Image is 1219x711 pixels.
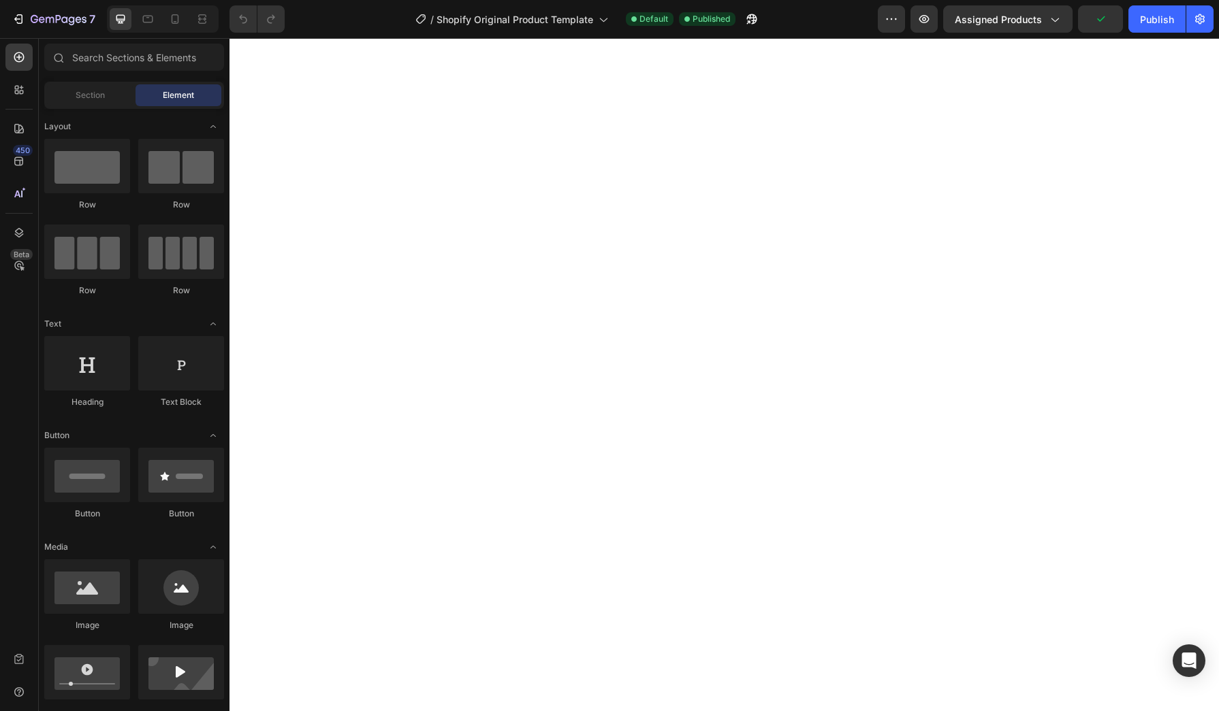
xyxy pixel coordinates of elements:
[138,284,224,297] div: Row
[44,541,68,553] span: Media
[955,12,1042,27] span: Assigned Products
[10,249,33,260] div: Beta
[76,89,105,101] span: Section
[943,5,1073,33] button: Assigned Products
[693,13,730,25] span: Published
[44,396,130,408] div: Heading
[163,89,194,101] span: Element
[44,429,69,442] span: Button
[44,508,130,520] div: Button
[138,508,224,520] div: Button
[229,5,285,33] div: Undo/Redo
[5,5,101,33] button: 7
[437,12,593,27] span: Shopify Original Product Template
[430,12,434,27] span: /
[44,44,224,71] input: Search Sections & Elements
[138,619,224,631] div: Image
[13,145,33,156] div: 450
[202,116,224,137] span: Toggle open
[202,425,224,446] span: Toggle open
[202,313,224,335] span: Toggle open
[1173,644,1205,677] div: Open Intercom Messenger
[138,396,224,408] div: Text Block
[89,11,95,27] p: 7
[44,619,130,631] div: Image
[202,536,224,558] span: Toggle open
[44,284,130,297] div: Row
[44,318,61,330] span: Text
[44,120,71,133] span: Layout
[229,38,1219,711] iframe: Design area
[1128,5,1186,33] button: Publish
[44,199,130,211] div: Row
[1140,12,1174,27] div: Publish
[138,199,224,211] div: Row
[639,13,668,25] span: Default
